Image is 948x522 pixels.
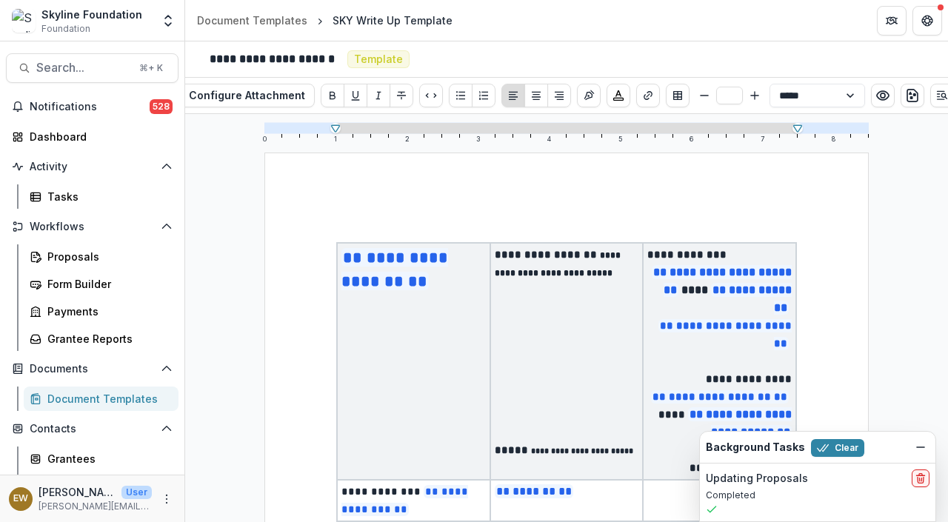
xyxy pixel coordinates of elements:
div: Tasks [47,189,167,204]
button: Notifications528 [6,95,178,118]
nav: breadcrumb [191,10,458,31]
a: Dashboard [6,124,178,149]
button: Open Workflows [6,215,178,238]
button: Align Right [547,84,571,107]
div: Eddie Whitfield [13,494,28,503]
button: Strike [390,84,413,107]
div: SKY Write Up Template [333,13,453,28]
a: Payments [24,299,178,324]
p: [PERSON_NAME][EMAIL_ADDRESS][DOMAIN_NAME] [39,500,152,513]
button: Configure Attachment [179,84,315,107]
button: Open Documents [6,357,178,381]
p: Completed [706,489,929,502]
a: Communications [24,474,178,498]
button: Insert Signature [577,84,601,107]
a: Proposals [24,244,178,269]
span: Workflows [30,221,155,233]
a: Grantees [24,446,178,471]
button: delete [912,469,929,487]
button: Preview preview-doc.pdf [871,84,895,107]
div: Document Templates [47,391,167,406]
div: Payments [47,304,167,319]
button: More [158,490,176,508]
span: 528 [150,99,173,114]
button: Create link [636,84,660,107]
a: Grantee Reports [24,327,178,351]
div: ⌘ + K [136,60,166,76]
button: Open Contacts [6,417,178,441]
div: Proposals [47,249,167,264]
span: Foundation [41,22,90,36]
span: Notifications [30,101,150,113]
button: Underline [344,84,367,107]
button: Bullet List [449,84,473,107]
button: Italicize [367,84,390,107]
span: Activity [30,161,155,173]
div: Skyline Foundation [41,7,142,22]
button: Get Help [912,6,942,36]
button: Partners [877,6,907,36]
div: Grantees [47,451,167,466]
button: Choose font color [607,84,630,107]
span: Contacts [30,423,155,435]
button: Search... [6,53,178,83]
span: Template [354,53,403,66]
img: Skyline Foundation [12,9,36,33]
button: Smaller [695,87,713,104]
button: Open entity switcher [158,6,178,36]
div: Form Builder [47,276,167,292]
button: Align Center [524,84,548,107]
div: Grantee Reports [47,331,167,347]
span: Documents [30,363,155,375]
button: Bigger [746,87,764,104]
div: Dashboard [30,129,167,144]
p: [PERSON_NAME] [39,484,116,500]
span: Search... [36,61,130,75]
h2: Updating Proposals [706,472,808,485]
button: Dismiss [912,438,929,456]
button: Open Activity [6,155,178,178]
button: Clear [811,439,864,457]
a: Document Templates [191,10,313,31]
button: Align Left [501,84,525,107]
button: Code [419,84,443,107]
button: Ordered List [472,84,495,107]
a: Tasks [24,184,178,209]
button: Insert Table [666,84,690,107]
button: Bold [321,84,344,107]
a: Form Builder [24,272,178,296]
h2: Background Tasks [706,441,805,454]
p: User [121,486,152,499]
button: download-word [901,84,924,107]
div: Document Templates [197,13,307,28]
a: Document Templates [24,387,178,411]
